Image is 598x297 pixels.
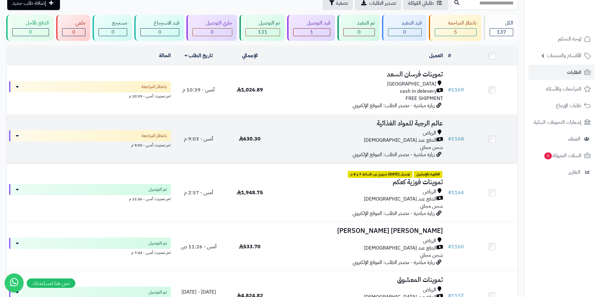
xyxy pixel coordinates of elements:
[528,148,594,163] a: السلات المتروكة0
[278,120,443,127] h3: عالم الرجبة للمواد الغذائية
[423,286,436,294] span: الرياض
[278,71,443,78] h3: تموينات فرسان السعد
[555,18,592,31] img: logo-2.png
[9,141,171,148] div: اخر تحديث: أمس - 9:03 م
[558,35,581,43] span: لوحة التحكم
[148,240,167,246] span: تم التوصيل
[381,15,428,41] a: قيد التنفيذ 0
[414,171,442,178] span: الفاتورة بالإنجليزي
[448,243,464,250] a: #1160
[567,68,581,77] span: الطلبات
[5,15,55,41] a: الدفع بالآجل 0
[142,133,167,139] span: بانتظار المراجعة
[448,189,451,196] span: #
[423,129,436,137] span: الرياض
[353,210,435,217] span: زيارة مباشرة - مصدر الطلب: الموقع الإلكتروني
[448,135,451,143] span: #
[193,29,232,36] div: 0
[62,29,85,36] div: 0
[133,15,185,41] a: قيد الاسترجاع 0
[185,15,238,41] a: جاري التوصيل 0
[403,28,406,36] span: 0
[184,135,213,143] span: أمس - 9:03 م
[72,28,75,36] span: 0
[286,15,336,41] a: قيد التوصيل 1
[490,19,513,27] div: الكل
[534,118,581,127] span: إشعارات التحويلات البنكية
[278,276,443,283] h3: تموينات المعشوق
[237,86,263,94] span: 1,026.89
[12,19,49,27] div: الدفع بالآجل
[310,28,313,36] span: 1
[239,135,261,143] span: 630.30
[99,19,127,27] div: مسترجع
[420,144,443,151] span: شحن مجاني
[528,115,594,130] a: إشعارات التحويلات البنكية
[55,15,92,41] a: ملغي 0
[239,243,261,250] span: 533.70
[448,243,451,250] span: #
[420,202,443,210] span: شحن مجاني
[237,189,263,196] span: 1,948.75
[528,165,594,180] a: التقارير
[238,15,286,41] a: تم التوصيل 131
[344,29,374,36] div: 0
[148,289,167,295] span: تم التوصيل
[278,179,443,186] h3: تموينات فوزية كعكم
[544,151,581,160] span: السلات المتروكة
[423,237,436,245] span: الرياض
[158,28,161,36] span: 0
[278,227,443,234] h3: [PERSON_NAME] [PERSON_NAME]
[482,15,519,41] a: الكل137
[62,19,86,27] div: ملغي
[99,29,127,36] div: 0
[364,195,437,203] span: الدفع عند [DEMOGRAPHIC_DATA]
[246,29,280,36] div: 131
[388,19,422,27] div: قيد التنفيذ
[528,98,594,113] a: طلبات الإرجاع
[568,168,580,177] span: التقارير
[406,95,443,102] span: FREE SHIPMENT
[211,28,214,36] span: 0
[185,52,213,59] a: تاريخ الطلب
[348,171,412,178] span: توصيل [DATE] ضروري بين الساعه 7 و 8 م
[192,19,232,27] div: جاري التوصيل
[387,80,436,88] span: [GEOGRAPHIC_DATA]
[544,152,552,159] span: 0
[420,251,443,259] span: شحن مجاني
[435,29,477,36] div: 5
[242,52,258,59] a: الإجمالي
[111,28,115,36] span: 0
[181,243,217,250] span: أمس - 11:26 ص
[245,19,280,27] div: تم التوصيل
[9,92,171,99] div: اخر تحديث: أمس - 10:39 م
[547,51,581,60] span: الأقسام والمنتجات
[364,137,437,144] span: الدفع عند [DEMOGRAPHIC_DATA]
[528,81,594,96] a: المراجعات والأسئلة
[429,52,443,59] a: العميل
[435,19,477,27] div: بانتظار المراجعة
[353,102,435,109] span: زيارة مباشرة - مصدر الطلب: الموقع الإلكتروني
[497,28,506,36] span: 137
[148,186,167,193] span: تم التوصيل
[141,29,179,36] div: 0
[336,15,381,41] a: تم التنفيذ 0
[448,86,451,94] span: #
[528,31,594,47] a: لوحة التحكم
[528,131,594,146] a: العملاء
[528,65,594,80] a: الطلبات
[448,86,464,94] a: #1169
[184,189,213,196] span: أمس - 2:57 م
[140,19,179,27] div: قيد الاسترجاع
[546,85,581,93] span: المراجعات والأسئلة
[556,101,581,110] span: طلبات الإرجاع
[13,29,49,36] div: 0
[258,28,267,36] span: 131
[29,28,32,36] span: 0
[294,29,330,36] div: 1
[9,249,171,256] div: اخر تحديث: أمس - 7:43 م
[448,189,464,196] a: #1164
[182,86,215,94] span: أمس - 10:39 م
[91,15,133,41] a: مسترجع 0
[159,52,171,59] a: الحالة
